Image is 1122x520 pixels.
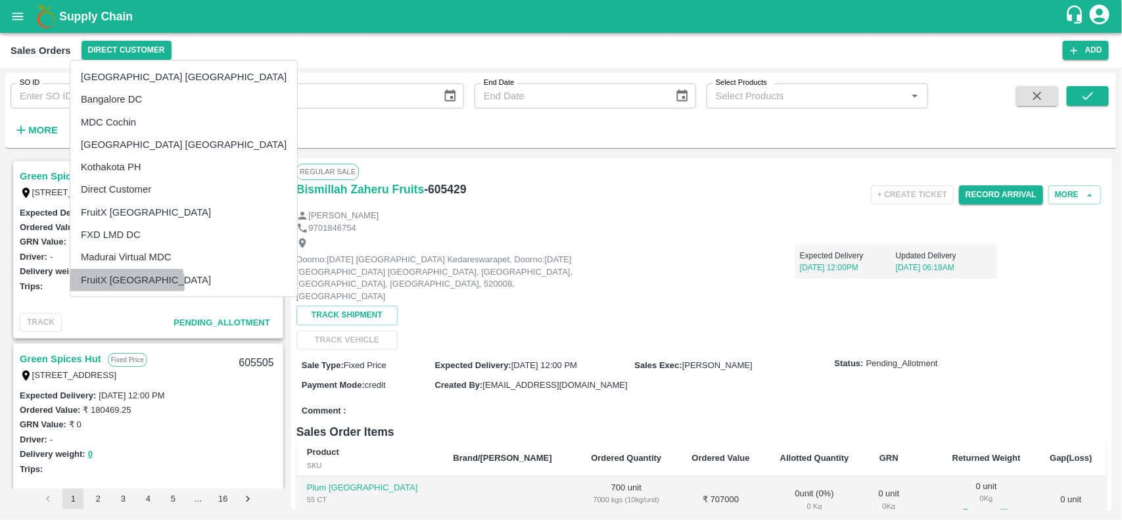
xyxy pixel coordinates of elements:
li: [GEOGRAPHIC_DATA] [GEOGRAPHIC_DATA] [70,66,297,88]
li: Bangalore DC [70,88,297,110]
li: Kothakota PH [70,156,297,178]
li: MDC Cochin [70,111,297,133]
li: Direct Customer [70,178,297,201]
li: FruitX [GEOGRAPHIC_DATA] [70,201,297,224]
li: FruitX [GEOGRAPHIC_DATA] [70,269,297,291]
li: FXD LMD DC [70,224,297,246]
li: [GEOGRAPHIC_DATA] [GEOGRAPHIC_DATA] [70,133,297,156]
li: Madurai Virtual MDC [70,246,297,268]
